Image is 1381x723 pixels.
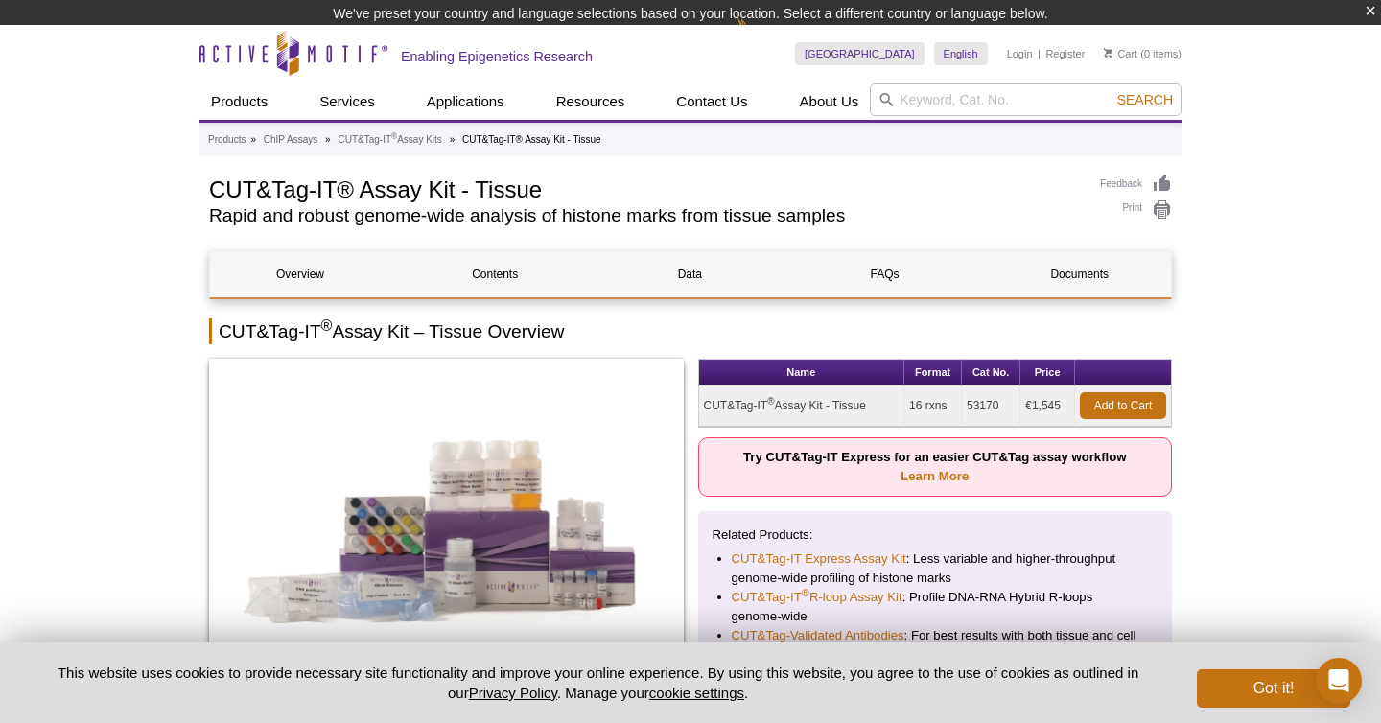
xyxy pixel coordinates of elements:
img: CUT&Tag-IT Assay Kit - Tissue [209,359,684,675]
button: cookie settings [649,685,744,701]
a: CUT&Tag-IT®Assay Kits [338,131,441,149]
li: CUT&Tag-IT® Assay Kit - Tissue [462,134,601,145]
img: Your Cart [1104,48,1112,58]
a: Documents [990,251,1170,297]
a: [GEOGRAPHIC_DATA] [795,42,925,65]
h2: Enabling Epigenetics Research [401,48,593,65]
td: €1,545 [1020,385,1075,427]
th: Name [699,360,905,385]
th: Cat No. [962,360,1020,385]
li: | [1038,42,1041,65]
h2: CUT&Tag-IT Assay Kit – Tissue Overview [209,318,1172,344]
a: English [934,42,988,65]
a: Learn More [901,469,969,483]
a: Contents [405,251,585,297]
li: : Less variable and higher-throughput genome-wide profiling of histone marks [732,549,1139,588]
button: Got it! [1197,669,1350,708]
li: » [325,134,331,145]
a: Overview [210,251,390,297]
sup: ® [391,130,397,140]
h2: Rapid and robust genome-wide analysis of histone marks from tissue samples [209,207,1081,224]
a: Feedback [1100,174,1172,195]
input: Keyword, Cat. No. [870,83,1182,116]
a: Cart [1104,47,1137,60]
p: Related Products: [713,525,1159,545]
a: Applications [415,83,516,120]
a: Add to Cart [1080,392,1166,419]
th: Format [904,360,962,385]
div: Open Intercom Messenger [1316,658,1362,704]
a: ChIP Assays [264,131,318,149]
a: CUT&Tag-IT Express Assay Kit [732,549,906,569]
button: Search [1112,91,1179,108]
a: Print [1100,199,1172,221]
li: : For best results with both tissue and cell samples [732,626,1139,665]
a: Register [1045,47,1085,60]
a: FAQs [795,251,975,297]
sup: ® [321,317,333,334]
a: CUT&Tag-IT®R-loop Assay Kit [732,588,902,607]
a: Resources [545,83,637,120]
h1: CUT&Tag-IT® Assay Kit - Tissue [209,174,1081,202]
th: Price [1020,360,1075,385]
a: Login [1007,47,1033,60]
a: Privacy Policy [469,685,557,701]
td: 16 rxns [904,385,962,427]
li: » [250,134,256,145]
li: » [450,134,456,145]
li: : Profile DNA-RNA Hybrid R-loops genome-wide [732,588,1139,626]
a: Products [199,83,279,120]
a: Services [308,83,386,120]
a: About Us [788,83,871,120]
sup: ® [802,587,809,598]
sup: ® [767,396,774,407]
a: Data [599,251,780,297]
a: Contact Us [665,83,759,120]
li: (0 items) [1104,42,1182,65]
td: CUT&Tag-IT Assay Kit - Tissue [699,385,905,427]
p: This website uses cookies to provide necessary site functionality and improve your online experie... [31,663,1165,703]
td: 53170 [962,385,1020,427]
strong: Try CUT&Tag-IT Express for an easier CUT&Tag assay workflow [743,450,1127,483]
a: Products [208,131,246,149]
span: Search [1117,92,1173,107]
img: Change Here [737,14,787,59]
a: CUT&Tag-Validated Antibodies [732,626,904,645]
